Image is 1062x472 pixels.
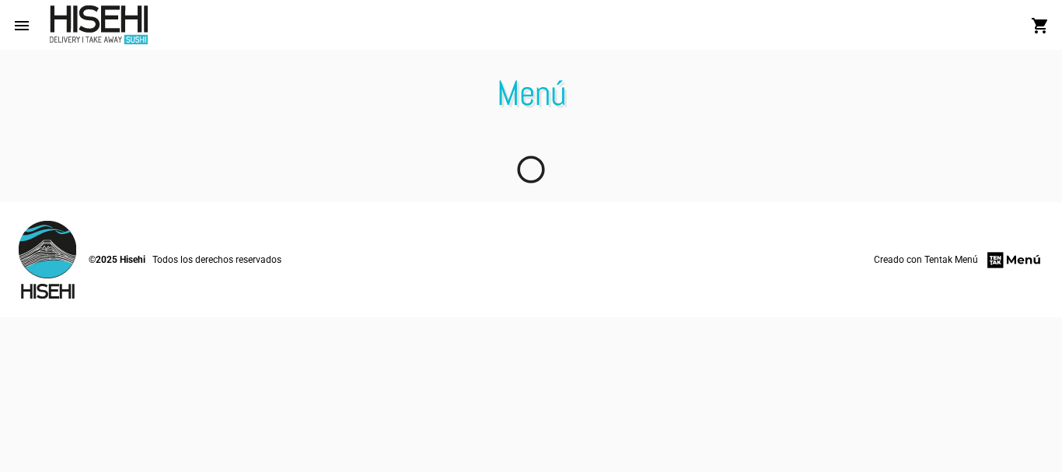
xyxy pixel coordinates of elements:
[12,16,31,35] mat-icon: menu
[985,250,1043,271] img: menu-firm.png
[89,252,145,267] span: ©2025 Hisehi
[874,252,978,267] span: Creado con Tentak Menú
[152,252,281,267] span: Todos los derechos reservados
[874,250,1043,271] a: Creado con Tentak Menú
[1031,16,1050,35] mat-icon: shopping_cart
